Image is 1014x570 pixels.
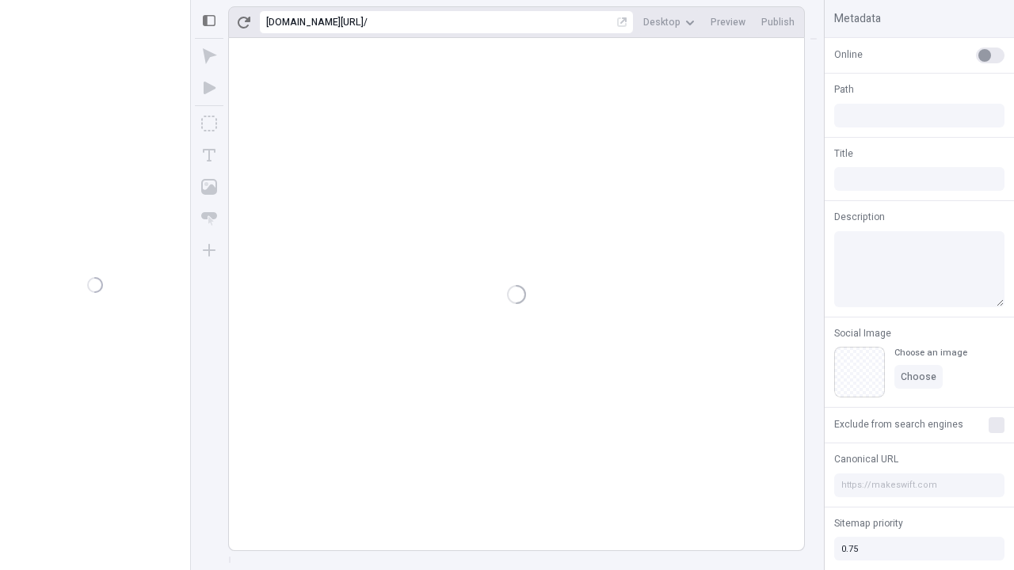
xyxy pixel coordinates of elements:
[834,326,891,340] span: Social Image
[834,417,963,431] span: Exclude from search engines
[755,10,801,34] button: Publish
[834,82,854,97] span: Path
[761,16,795,28] span: Publish
[364,16,368,28] div: /
[834,210,885,224] span: Description
[195,204,223,233] button: Button
[834,452,898,466] span: Canonical URL
[834,47,863,62] span: Online
[834,473,1004,497] input: https://makeswift.com
[834,516,903,530] span: Sitemap priority
[704,10,752,34] button: Preview
[834,146,853,161] span: Title
[894,365,943,389] button: Choose
[637,10,701,34] button: Desktop
[901,370,936,383] span: Choose
[195,109,223,138] button: Box
[266,16,364,28] div: [URL][DOMAIN_NAME]
[195,173,223,201] button: Image
[195,141,223,169] button: Text
[711,16,745,28] span: Preview
[894,347,967,359] div: Choose an image
[643,16,680,28] span: Desktop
